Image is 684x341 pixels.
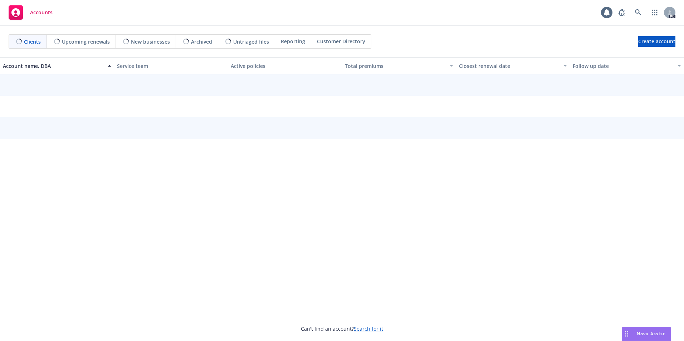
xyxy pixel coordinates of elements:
span: Archived [191,38,212,45]
button: Total premiums [342,57,456,74]
a: Search for it [354,325,383,332]
button: Nova Assist [622,327,671,341]
div: Total premiums [345,62,445,70]
a: Create account [638,36,675,47]
button: Closest renewal date [456,57,570,74]
span: Untriaged files [233,38,269,45]
a: Report a Bug [615,5,629,20]
span: Clients [24,38,41,45]
span: New businesses [131,38,170,45]
a: Accounts [6,3,55,23]
div: Follow up date [573,62,673,70]
a: Search [631,5,645,20]
div: Drag to move [622,327,631,341]
button: Active policies [228,57,342,74]
span: Customer Directory [317,38,365,45]
div: Account name, DBA [3,62,103,70]
div: Closest renewal date [459,62,560,70]
button: Follow up date [570,57,684,74]
span: Create account [638,35,675,48]
span: Upcoming renewals [62,38,110,45]
div: Active policies [231,62,339,70]
a: Switch app [648,5,662,20]
button: Service team [114,57,228,74]
div: Service team [117,62,225,70]
span: Accounts [30,10,53,15]
span: Can't find an account? [301,325,383,332]
span: Reporting [281,38,305,45]
span: Nova Assist [637,331,665,337]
